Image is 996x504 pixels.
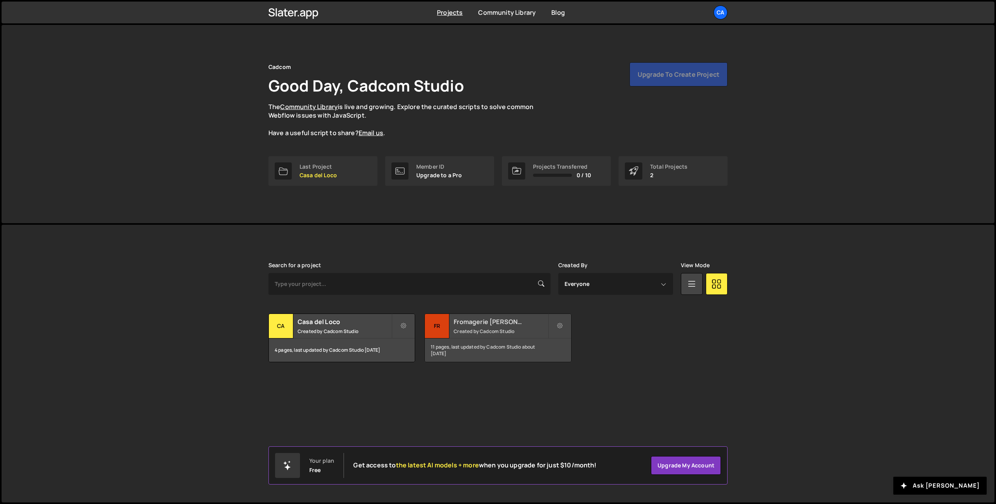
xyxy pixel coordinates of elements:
[551,8,565,17] a: Blog
[533,164,591,170] div: Projects Transferred
[298,317,391,326] h2: Casa del Loco
[425,314,449,338] div: Fr
[298,328,391,335] small: Created by Cadcom Studio
[558,262,588,268] label: Created By
[268,75,464,96] h1: Good Day, Cadcom Studio
[425,338,571,362] div: 11 pages, last updated by Cadcom Studio about [DATE]
[353,462,596,469] h2: Get access to when you upgrade for just $10/month!
[300,164,337,170] div: Last Project
[714,5,728,19] a: Ca
[269,338,415,362] div: 4 pages, last updated by Cadcom Studio [DATE]
[650,172,687,178] p: 2
[454,328,547,335] small: Created by Cadcom Studio
[269,314,293,338] div: Ca
[268,62,291,72] div: Cadcom
[268,273,551,295] input: Type your project...
[416,172,462,178] p: Upgrade to a Pro
[268,102,549,137] p: The is live and growing. Explore the curated scripts to solve common Webflow issues with JavaScri...
[577,172,591,178] span: 0 / 10
[396,461,479,469] span: the latest AI models + more
[309,467,321,473] div: Free
[268,156,377,186] a: Last Project Casa del Loco
[437,8,463,17] a: Projects
[416,164,462,170] div: Member ID
[650,164,687,170] div: Total Projects
[268,314,415,362] a: Ca Casa del Loco Created by Cadcom Studio 4 pages, last updated by Cadcom Studio [DATE]
[359,129,383,137] a: Email us
[280,102,338,111] a: Community Library
[300,172,337,178] p: Casa del Loco
[651,456,721,475] a: Upgrade my account
[454,317,547,326] h2: Fromagerie [PERSON_NAME]
[309,458,334,464] div: Your plan
[268,262,321,268] label: Search for a project
[893,477,987,495] button: Ask [PERSON_NAME]
[681,262,710,268] label: View Mode
[424,314,571,362] a: Fr Fromagerie [PERSON_NAME] Created by Cadcom Studio 11 pages, last updated by Cadcom Studio abou...
[478,8,536,17] a: Community Library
